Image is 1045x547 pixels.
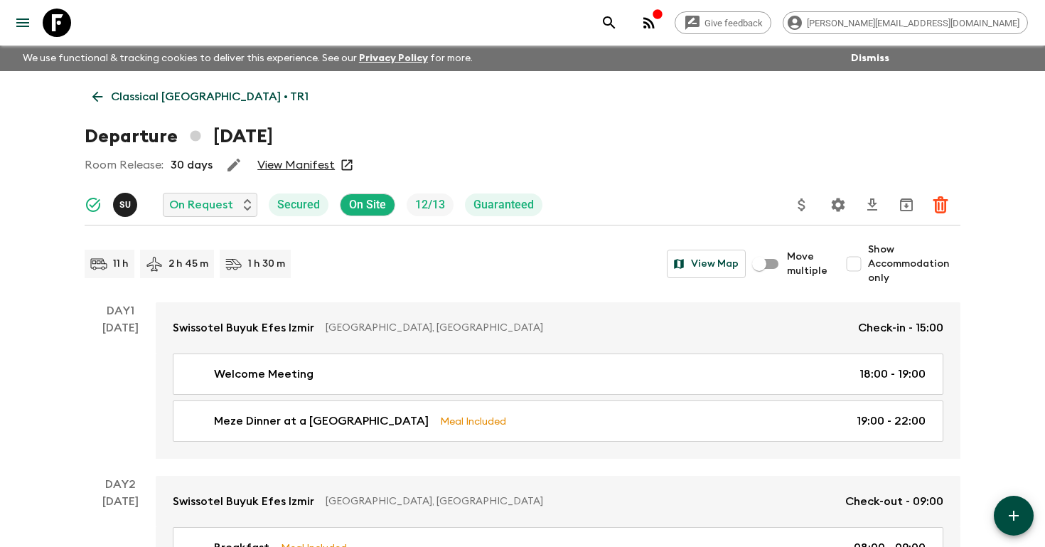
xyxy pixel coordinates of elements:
div: On Site [340,193,395,216]
p: Check-out - 09:00 [845,493,943,510]
p: Classical [GEOGRAPHIC_DATA] • TR1 [111,88,309,105]
span: Move multiple [787,250,828,278]
p: [GEOGRAPHIC_DATA], [GEOGRAPHIC_DATA] [326,494,834,509]
a: Privacy Policy [359,53,428,63]
span: Give feedback [697,18,771,28]
button: SU [113,193,140,217]
a: Swissotel Buyuk Efes Izmir[GEOGRAPHIC_DATA], [GEOGRAPHIC_DATA]Check-in - 15:00 [156,302,960,354]
p: 1 h 30 m [248,257,285,271]
span: [PERSON_NAME][EMAIL_ADDRESS][DOMAIN_NAME] [799,18,1027,28]
a: View Manifest [257,158,335,172]
p: 12 / 13 [415,196,445,213]
button: Settings [824,191,852,219]
p: Day 2 [85,476,156,493]
button: search adventures [595,9,623,37]
p: Meal Included [440,413,506,429]
a: Swissotel Buyuk Efes Izmir[GEOGRAPHIC_DATA], [GEOGRAPHIC_DATA]Check-out - 09:00 [156,476,960,527]
p: 2 h 45 m [168,257,208,271]
button: Update Price, Early Bird Discount and Costs [788,191,816,219]
p: [GEOGRAPHIC_DATA], [GEOGRAPHIC_DATA] [326,321,847,335]
p: Room Release: [85,156,164,174]
p: On Request [169,196,233,213]
a: Welcome Meeting18:00 - 19:00 [173,354,943,395]
p: 30 days [171,156,213,174]
p: Welcome Meeting [214,366,313,383]
a: Meze Dinner at a [GEOGRAPHIC_DATA]Meal Included19:00 - 22:00 [173,400,943,442]
span: Sefa Uz [113,197,140,208]
p: Check-in - 15:00 [858,319,943,336]
p: Secured [277,196,320,213]
button: Archive (Completed, Cancelled or Unsynced Departures only) [892,191,921,219]
button: Download CSV [858,191,886,219]
a: Give feedback [675,11,771,34]
p: Meze Dinner at a [GEOGRAPHIC_DATA] [214,413,429,430]
p: S U [119,199,131,211]
button: menu [9,9,37,37]
h1: Departure [DATE] [85,122,273,151]
p: On Site [349,196,386,213]
span: Show Accommodation only [868,243,960,285]
p: 19:00 - 22:00 [857,413,926,430]
div: Trip Fill [407,193,454,216]
a: Classical [GEOGRAPHIC_DATA] • TR1 [85,83,316,111]
p: Swissotel Buyuk Efes Izmir [173,493,314,510]
p: 18:00 - 19:00 [859,366,926,383]
p: We use functional & tracking cookies to deliver this experience. See our for more. [17,46,478,71]
p: Swissotel Buyuk Efes Izmir [173,319,314,336]
button: View Map [667,250,746,278]
p: Guaranteed [473,196,534,213]
div: [DATE] [102,319,139,459]
div: Secured [269,193,328,216]
button: Dismiss [847,48,893,68]
p: 11 h [113,257,129,271]
div: [PERSON_NAME][EMAIL_ADDRESS][DOMAIN_NAME] [783,11,1028,34]
button: Delete [926,191,955,219]
svg: Synced Successfully [85,196,102,213]
p: Day 1 [85,302,156,319]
